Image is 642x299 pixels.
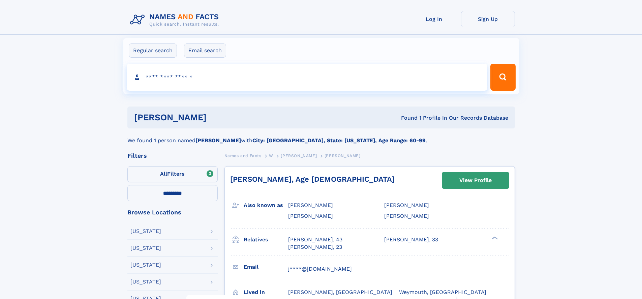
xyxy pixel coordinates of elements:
a: [PERSON_NAME], 43 [288,236,342,243]
b: [PERSON_NAME] [195,137,241,144]
label: Filters [127,166,218,182]
label: Regular search [129,43,177,58]
div: ❯ [490,236,498,240]
input: search input [127,64,488,91]
b: City: [GEOGRAPHIC_DATA], State: [US_STATE], Age Range: 60-99 [252,137,426,144]
h3: Email [244,261,288,273]
div: We found 1 person named with . [127,128,515,145]
div: Filters [127,153,218,159]
h3: Also known as [244,200,288,211]
div: [US_STATE] [130,262,161,268]
span: W [269,153,273,158]
h1: [PERSON_NAME] [134,113,304,122]
span: [PERSON_NAME] [281,153,317,158]
img: Logo Names and Facts [127,11,224,29]
button: Search Button [490,64,515,91]
div: [US_STATE] [130,229,161,234]
span: Weymouth, [GEOGRAPHIC_DATA] [399,289,486,295]
a: View Profile [442,172,509,188]
div: Browse Locations [127,209,218,215]
div: [US_STATE] [130,245,161,251]
div: [US_STATE] [130,279,161,285]
div: View Profile [459,173,492,188]
span: [PERSON_NAME] [325,153,361,158]
span: [PERSON_NAME] [288,202,333,208]
span: [PERSON_NAME], [GEOGRAPHIC_DATA] [288,289,392,295]
a: [PERSON_NAME], 33 [384,236,438,243]
h3: Relatives [244,234,288,245]
a: Log In [407,11,461,27]
span: [PERSON_NAME] [384,213,429,219]
span: [PERSON_NAME] [384,202,429,208]
a: W [269,151,273,160]
a: Sign Up [461,11,515,27]
div: Found 1 Profile In Our Records Database [304,114,508,122]
span: All [160,171,167,177]
a: [PERSON_NAME] [281,151,317,160]
h3: Lived in [244,287,288,298]
span: [PERSON_NAME] [288,213,333,219]
label: Email search [184,43,226,58]
a: Names and Facts [224,151,262,160]
a: [PERSON_NAME], 23 [288,243,342,251]
a: [PERSON_NAME], Age [DEMOGRAPHIC_DATA] [230,175,395,183]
